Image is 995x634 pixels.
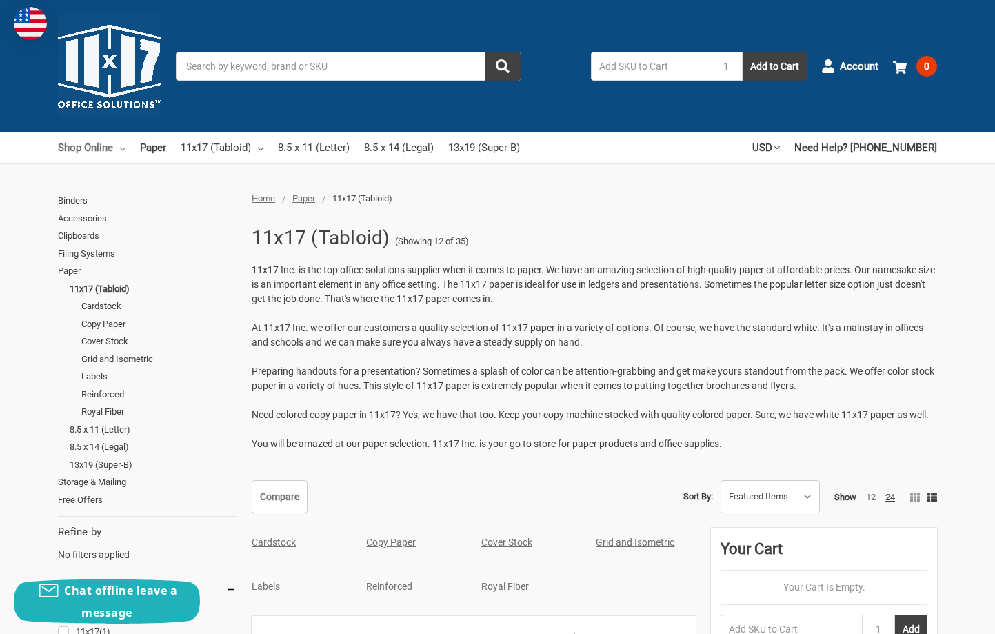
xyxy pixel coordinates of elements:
a: Paper [58,262,237,280]
a: 8.5 x 14 (Legal) [70,438,237,456]
a: Compare [252,480,308,513]
label: Sort By: [683,486,713,507]
a: Reinforced [81,386,237,404]
a: Shop Online [58,132,125,163]
span: Show [834,492,856,502]
p: Your Cart Is Empty. [721,580,927,595]
a: Cover Stock [481,537,532,548]
a: 13x19 (Super-B) [70,456,237,474]
a: Cardstock [252,537,296,548]
span: Chat offline leave a message [64,583,177,620]
h1: 11x17 (Tabloid) [252,220,390,256]
a: Copy Paper [366,537,416,548]
a: Grid and Isometric [81,350,237,368]
img: duty and tax information for United States [14,7,47,40]
a: Paper [140,132,166,163]
a: Grid and Isometric [596,537,674,548]
a: Accessories [58,210,237,228]
a: Labels [252,581,280,592]
a: Filing Systems [58,245,237,263]
a: Reinforced [366,581,412,592]
div: Your Cart [721,537,927,571]
a: 8.5 x 14 (Legal) [364,132,434,163]
input: Add SKU to Cart [591,52,710,81]
a: Need Help? [PHONE_NUMBER] [794,132,937,163]
a: Binders [58,192,237,210]
span: 11x17 Inc. is the top office solutions supplier when it comes to paper. We have an amazing select... [252,264,935,304]
span: (Showing 12 of 35) [395,235,469,248]
a: 24 [885,492,895,502]
a: Storage & Mailing [58,473,237,491]
a: Royal Fiber [81,403,237,421]
a: Clipboards [58,227,237,245]
a: Free Offers [58,491,237,509]
button: Add to Cart [743,52,807,81]
a: Royal Fiber [481,581,529,592]
span: At 11x17 Inc. we offer our customers a quality selection of 11x17 paper in a variety of options. ... [252,322,923,348]
a: Account [821,48,878,84]
a: 13x19 (Super-B) [448,132,520,163]
a: 11x17 (Tabloid) [70,280,237,298]
button: Chat offline leave a message [14,579,200,624]
a: 12 [866,492,876,502]
img: 11x17.com [58,14,161,118]
a: 8.5 x 11 (Letter) [278,132,350,163]
span: You will be amazed at our paper selection. 11x17 Inc. is your go to store for paper products and ... [252,438,722,449]
a: Copy Paper [81,315,237,333]
a: 8.5 x 11 (Letter) [70,421,237,439]
span: Need colored copy paper in 11x17? Yes, we have that too. Keep your copy machine stocked with qual... [252,409,929,420]
h5: Refine by [58,524,237,540]
span: Account [840,59,878,75]
a: Labels [81,368,237,386]
a: Paper [292,193,315,204]
span: 11x17 (Tabloid) [332,193,392,204]
div: No filters applied [58,524,237,562]
a: 11x17 (Tabloid) [181,132,263,163]
a: Cover Stock [81,333,237,350]
span: 0 [916,56,937,77]
span: Preparing handouts for a presentation? Sometimes a splash of color can be attention-grabbing and ... [252,366,934,391]
a: 0 [893,48,937,84]
input: Search by keyword, brand or SKU [176,52,521,81]
a: Cardstock [81,297,237,315]
a: Home [252,193,275,204]
a: USD [752,132,780,163]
